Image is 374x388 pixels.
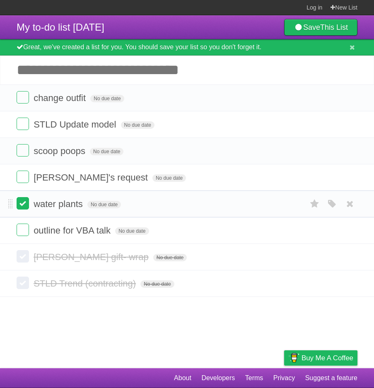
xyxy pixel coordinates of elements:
span: Buy me a coffee [302,351,353,365]
a: SaveThis List [284,19,357,36]
img: Buy me a coffee [288,351,299,365]
span: No due date [90,95,124,102]
label: Done [17,277,29,289]
span: outline for VBA talk [34,225,113,236]
label: Star task [307,197,323,211]
label: Done [17,144,29,157]
span: No due date [152,174,186,182]
span: No due date [87,201,121,208]
span: No due date [115,227,149,235]
span: STLD Trend (contracting) [34,278,138,289]
span: No due date [140,280,174,288]
a: Developers [201,370,235,386]
a: Suggest a feature [305,370,357,386]
span: water plants [34,199,85,209]
span: No due date [90,148,123,155]
a: Terms [245,370,263,386]
label: Done [17,91,29,104]
span: STLD Update model [34,119,118,130]
span: scoop poops [34,146,87,156]
label: Done [17,197,29,210]
label: Done [17,171,29,183]
span: change outfit [34,93,88,103]
a: About [174,370,191,386]
label: Done [17,250,29,263]
label: Done [17,224,29,236]
span: My to-do list [DATE] [17,22,104,33]
span: [PERSON_NAME] gift- wrap [34,252,151,262]
a: Buy me a coffee [284,350,357,366]
span: [PERSON_NAME]'s request [34,172,150,183]
a: Privacy [273,370,295,386]
span: No due date [153,254,187,261]
label: Done [17,118,29,130]
b: This List [320,23,348,31]
span: No due date [121,121,154,129]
